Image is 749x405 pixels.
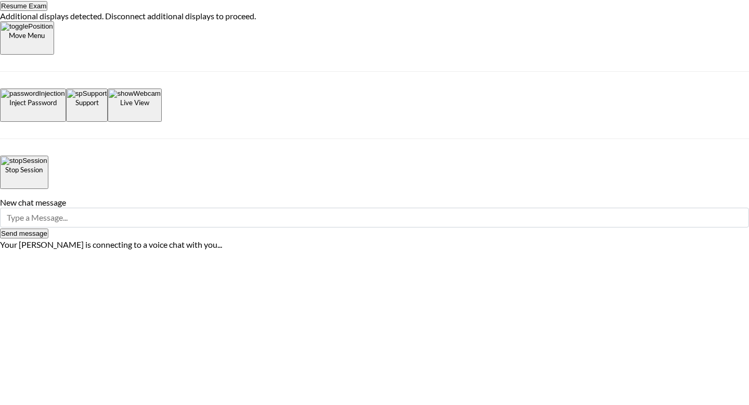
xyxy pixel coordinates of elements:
img: stopSession [1,157,47,165]
img: spSupport [67,90,107,98]
p: Live View [109,98,160,108]
span: Send message [1,230,47,237]
img: togglePosition [1,22,53,31]
img: passwordInjection [1,90,65,98]
p: Inject Password [1,98,65,108]
p: Move Menu [1,31,53,41]
button: Live View [108,88,161,122]
img: showWebcam [109,90,160,98]
p: Stop Session [1,165,47,175]
button: Support [66,88,108,122]
p: Support [67,98,107,108]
